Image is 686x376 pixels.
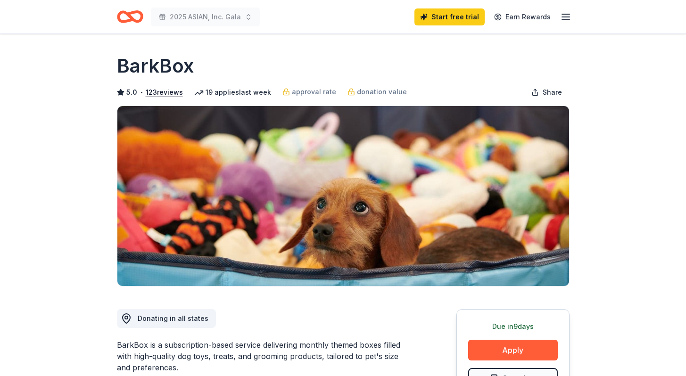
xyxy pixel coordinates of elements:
[117,53,194,79] h1: BarkBox
[524,83,570,102] button: Share
[151,8,260,26] button: 2025 ASIAN, Inc. Gala
[117,339,411,373] div: BarkBox is a subscription-based service delivering monthly themed boxes filled with high-quality ...
[170,11,241,23] span: 2025 ASIAN, Inc. Gala
[194,87,271,98] div: 19 applies last week
[468,321,558,332] div: Due in 9 days
[282,86,336,98] a: approval rate
[126,87,137,98] span: 5.0
[468,340,558,360] button: Apply
[146,87,183,98] button: 123reviews
[543,87,562,98] span: Share
[347,86,407,98] a: donation value
[140,89,143,96] span: •
[488,8,556,25] a: Earn Rewards
[117,106,569,286] img: Image for BarkBox
[357,86,407,98] span: donation value
[138,314,208,322] span: Donating in all states
[117,6,143,28] a: Home
[414,8,485,25] a: Start free trial
[292,86,336,98] span: approval rate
